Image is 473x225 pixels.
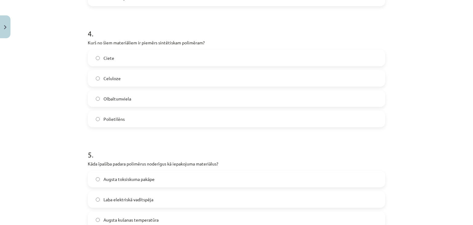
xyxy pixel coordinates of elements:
input: Augsta kušanas temperatūra [96,218,100,222]
input: Celuloze [96,76,100,80]
span: Celuloze [103,75,121,82]
input: Ciete [96,56,100,60]
input: Laba elektriskā vadītspēja [96,198,100,202]
span: Ciete [103,55,114,61]
p: Kurš no šiem materiāliem ir piemērs sintētiskam polimēram? [88,39,385,46]
img: icon-close-lesson-0947bae3869378f0d4975bcd49f059093ad1ed9edebbc8119c70593378902aed.svg [4,25,6,29]
p: Kāda īpašība padara polimērus noderīgus kā iepakojuma materiālus? [88,161,385,167]
span: Augsta kušanas temperatūra [103,217,159,223]
input: Polietilēns [96,117,100,121]
h1: 4 . [88,18,385,38]
span: Polietilēns [103,116,125,122]
span: Olbaltumviela [103,96,131,102]
h1: 5 . [88,140,385,159]
span: Laba elektriskā vadītspēja [103,196,153,203]
input: Augsta toksiskuma pakāpe [96,177,100,181]
span: Augsta toksiskuma pakāpe [103,176,155,182]
input: Olbaltumviela [96,97,100,101]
